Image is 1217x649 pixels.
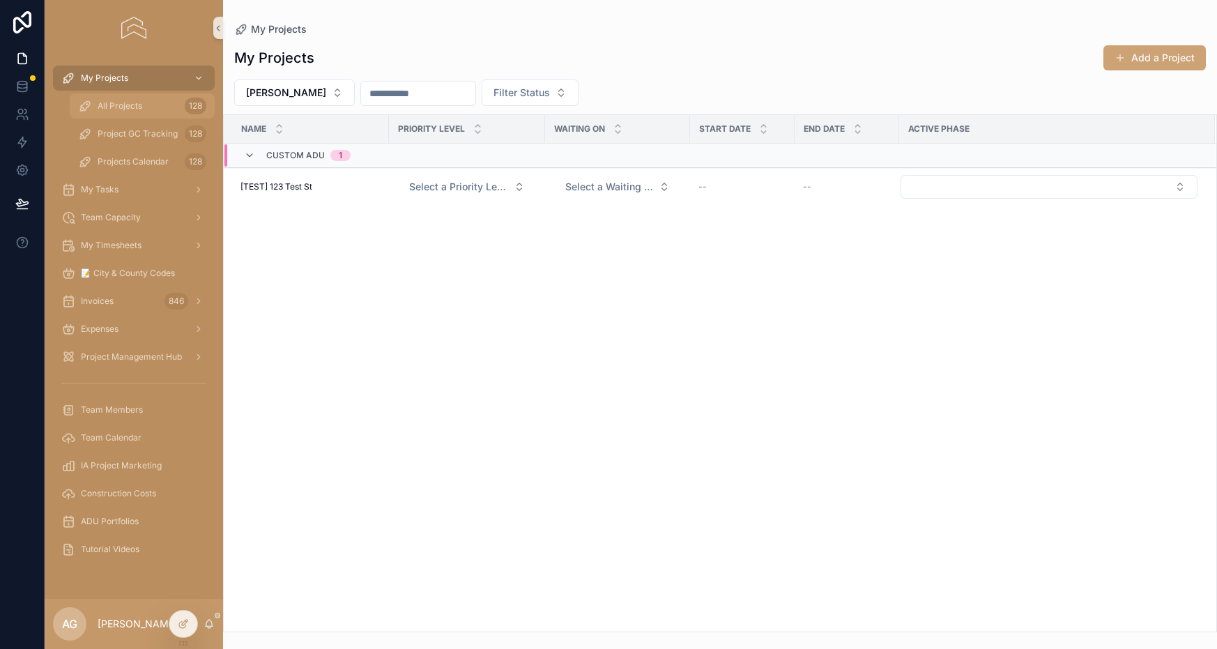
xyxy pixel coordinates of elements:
p: [PERSON_NAME] [98,617,178,631]
div: 128 [185,98,206,114]
span: Name [241,123,266,135]
span: Team Capacity [81,212,141,223]
span: AG [62,616,77,632]
button: Select Button [234,79,355,106]
span: IA Project Marketing [81,460,162,471]
a: Select Button [900,174,1198,199]
span: Team Calendar [81,432,141,443]
span: Filter Status [493,86,550,100]
a: -- [698,181,786,192]
a: -- [803,181,891,192]
span: [TEST] 123 Test St [240,181,312,192]
div: 846 [164,293,188,310]
span: Expenses [81,323,118,335]
span: My Projects [81,72,128,84]
span: End Date [804,123,845,135]
span: Projects Calendar [98,156,169,167]
a: Construction Costs [53,481,215,506]
span: Active Phase [908,123,970,135]
span: Project GC Tracking [98,128,178,139]
img: App logo [121,17,146,39]
a: My Projects [53,66,215,91]
a: My Tasks [53,177,215,202]
a: Team Capacity [53,205,215,230]
span: Custom ADU [266,150,325,161]
a: My Projects [234,22,307,36]
a: [TEST] 123 Test St [240,181,381,192]
div: 1 [339,150,342,161]
span: Team Members [81,404,143,415]
span: -- [698,181,707,192]
span: Start Date [699,123,751,135]
a: All Projects128 [70,93,215,119]
a: Team Members [53,397,215,422]
span: Waiting on [554,123,605,135]
a: IA Project Marketing [53,453,215,478]
a: ADU Portfolios [53,509,215,534]
span: Invoices [81,296,114,307]
span: [PERSON_NAME] [246,86,326,100]
div: 128 [185,153,206,170]
span: My Projects [251,22,307,36]
span: Project Management Hub [81,351,182,362]
a: Projects Calendar128 [70,149,215,174]
span: ADU Portfolios [81,516,139,527]
span: 📝 City & County Codes [81,268,175,279]
button: Select Button [398,174,536,199]
a: Select Button [553,174,682,200]
a: Tutorial Videos [53,537,215,562]
button: Select Button [554,174,681,199]
a: 📝 City & County Codes [53,261,215,286]
a: My Timesheets [53,233,215,258]
span: Priority Level [398,123,465,135]
a: Expenses [53,316,215,342]
span: Select a Priority Level [409,180,508,194]
button: Add a Project [1103,45,1206,70]
span: My Tasks [81,184,118,195]
span: Select a Waiting on [565,180,653,194]
span: All Projects [98,100,142,112]
a: Project Management Hub [53,344,215,369]
a: Project GC Tracking128 [70,121,215,146]
a: Team Calendar [53,425,215,450]
a: Invoices846 [53,289,215,314]
div: 128 [185,125,206,142]
h1: My Projects [234,48,314,68]
div: scrollable content [45,56,223,580]
a: Select Button [397,174,537,200]
span: Tutorial Videos [81,544,139,555]
button: Select Button [901,175,1197,199]
span: Construction Costs [81,488,156,499]
span: My Timesheets [81,240,141,251]
button: Select Button [482,79,579,106]
span: -- [803,181,811,192]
